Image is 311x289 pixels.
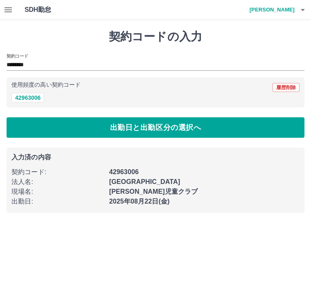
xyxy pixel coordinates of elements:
p: 法人名 : [11,177,104,187]
h1: 契約コードの入力 [7,30,304,44]
p: 使用頻度の高い契約コード [11,82,81,88]
b: [PERSON_NAME]児童クラブ [109,188,198,195]
p: 出勤日 : [11,197,104,206]
button: 42963006 [11,93,44,103]
p: 現場名 : [11,187,104,197]
button: 履歴削除 [273,83,300,92]
button: 出勤日と出勤区分の選択へ [7,117,304,138]
b: 2025年08月22日(金) [109,198,170,205]
b: [GEOGRAPHIC_DATA] [109,178,180,185]
p: 入力済の内容 [11,154,300,161]
h2: 契約コード [7,53,28,59]
b: 42963006 [109,168,139,175]
p: 契約コード : [11,167,104,177]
